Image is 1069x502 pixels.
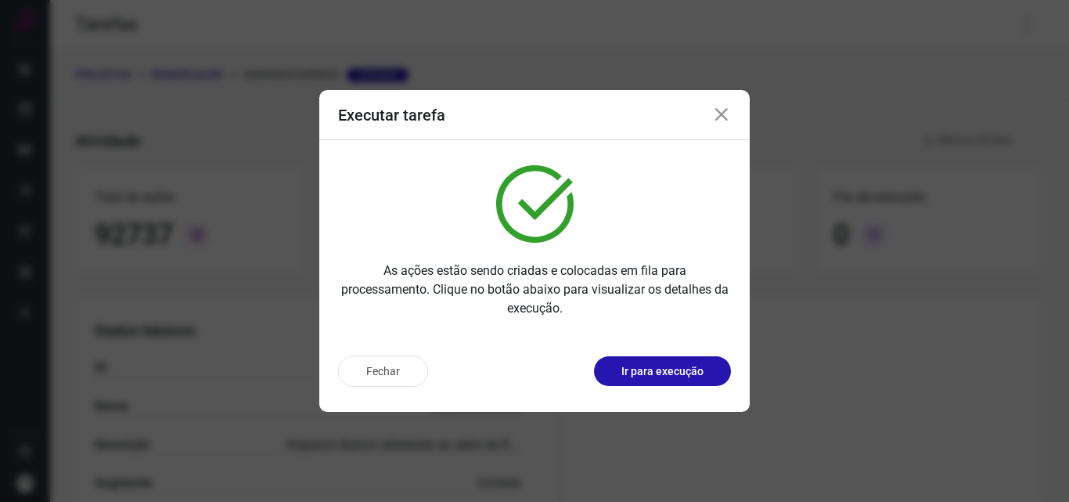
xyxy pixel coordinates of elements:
p: As ações estão sendo criadas e colocadas em fila para processamento. Clique no botão abaixo para ... [338,262,731,318]
img: verified.svg [496,165,574,243]
button: Ir para execução [594,356,731,386]
button: Fechar [338,356,428,387]
p: Ir para execução [621,363,704,380]
h3: Executar tarefa [338,106,445,125]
